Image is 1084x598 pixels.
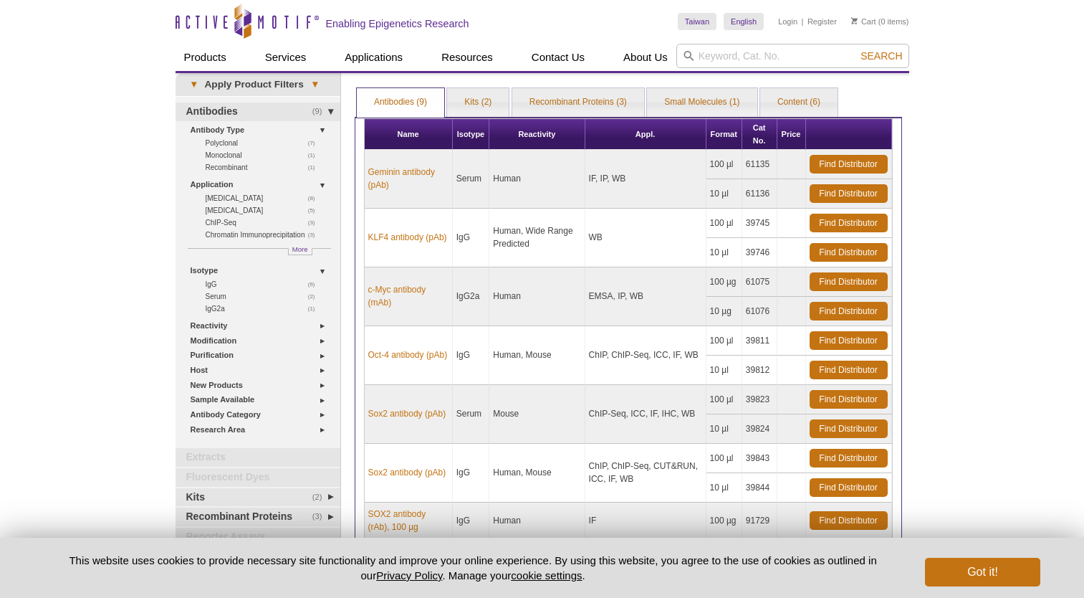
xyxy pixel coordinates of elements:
[368,466,446,479] a: Sox2 antibody (pAb)
[368,348,448,361] a: Oct-4 antibody (pAb)
[365,119,453,150] th: Name
[183,78,205,91] span: ▾
[742,238,777,267] td: 39746
[447,88,509,117] a: Kits (2)
[256,44,315,71] a: Services
[489,444,585,503] td: Human, Mouse
[368,166,449,191] a: Geminin antibody (pAb)
[308,229,323,241] span: (3)
[742,356,777,385] td: 39812
[312,488,330,507] span: (2)
[176,468,340,487] a: Fluorescent Dyes
[206,204,323,217] a: (5)[MEDICAL_DATA]
[368,407,446,420] a: Sox2 antibody (pAb)
[742,119,777,150] th: Cat No.
[176,103,340,121] a: (9)Antibodies
[810,184,888,203] a: Find Distributor
[489,150,585,209] td: Human
[308,192,323,204] span: (8)
[706,326,742,356] td: 100 µl
[511,569,582,582] button: cookie settings
[308,278,323,290] span: (6)
[176,73,340,96] a: ▾Apply Product Filters▾
[742,297,777,326] td: 61076
[851,13,909,30] li: (0 items)
[742,326,777,356] td: 39811
[176,448,340,467] a: Extracts
[176,508,340,526] a: (3)Recombinant Proteins
[206,192,323,204] a: (8)[MEDICAL_DATA]
[206,278,323,290] a: (6)IgG
[810,331,888,350] a: Find Distributor
[191,123,332,138] a: Antibody Type
[706,503,742,539] td: 100 µg
[308,137,323,149] span: (7)
[512,88,644,117] a: Recombinant Proteins (3)
[376,569,442,582] a: Privacy Policy
[742,503,777,539] td: 91729
[742,209,777,238] td: 39745
[802,13,804,30] li: |
[647,88,757,117] a: Small Molecules (1)
[191,407,332,422] a: Antibody Category
[191,363,332,378] a: Host
[453,119,490,150] th: Isotype
[760,88,838,117] a: Content (6)
[742,267,777,297] td: 61075
[489,267,585,326] td: Human
[807,16,837,27] a: Register
[810,243,888,262] a: Find Distributor
[678,13,716,30] a: Taiwan
[453,267,490,326] td: IgG2a
[615,44,676,71] a: About Us
[489,119,585,150] th: Reactivity
[742,414,777,444] td: 39824
[585,444,706,503] td: ChIP, ChIP-Seq, CUT&RUN, ICC, IF, WB
[706,238,742,267] td: 10 µl
[191,392,332,407] a: Sample Available
[191,177,332,192] a: Application
[368,508,449,533] a: SOX2 antibody (rAb), 100 µg
[288,248,312,255] a: More
[706,473,742,503] td: 10 µl
[925,558,1040,587] button: Got it!
[489,385,585,444] td: Mouse
[860,50,902,62] span: Search
[810,272,888,291] a: Find Distributor
[326,17,469,30] h2: Enabling Epigenetics Research
[336,44,411,71] a: Applications
[742,385,777,414] td: 39823
[585,119,706,150] th: Appl.
[453,150,490,209] td: Serum
[810,302,888,321] a: Find Distributor
[706,297,742,326] td: 10 µg
[489,209,585,267] td: Human, Wide Range Predicted
[778,16,797,27] a: Login
[453,503,490,539] td: IgG
[292,243,308,255] span: More
[742,473,777,503] td: 39844
[585,150,706,209] td: IF, IP, WB
[706,179,742,209] td: 10 µl
[191,378,332,393] a: New Products
[810,511,888,530] a: Find Distributor
[368,283,449,309] a: c-Myc antibody (mAb)
[585,326,706,385] td: ChIP, ChIP-Seq, ICC, IF, WB
[810,419,888,438] a: Find Distributor
[44,553,902,583] p: This website uses cookies to provide necessary site functionality and improve your online experie...
[176,488,340,507] a: (2)Kits
[742,444,777,473] td: 39843
[851,17,858,24] img: Your Cart
[191,422,332,437] a: Research Area
[585,209,706,267] td: WB
[308,290,323,303] span: (2)
[206,290,323,303] a: (2)Serum
[777,119,806,150] th: Price
[206,303,323,315] a: (1)IgG2a
[742,179,777,209] td: 61136
[489,326,585,385] td: Human, Mouse
[706,267,742,297] td: 100 µg
[724,13,764,30] a: English
[810,478,888,497] a: Find Distributor
[312,508,330,526] span: (3)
